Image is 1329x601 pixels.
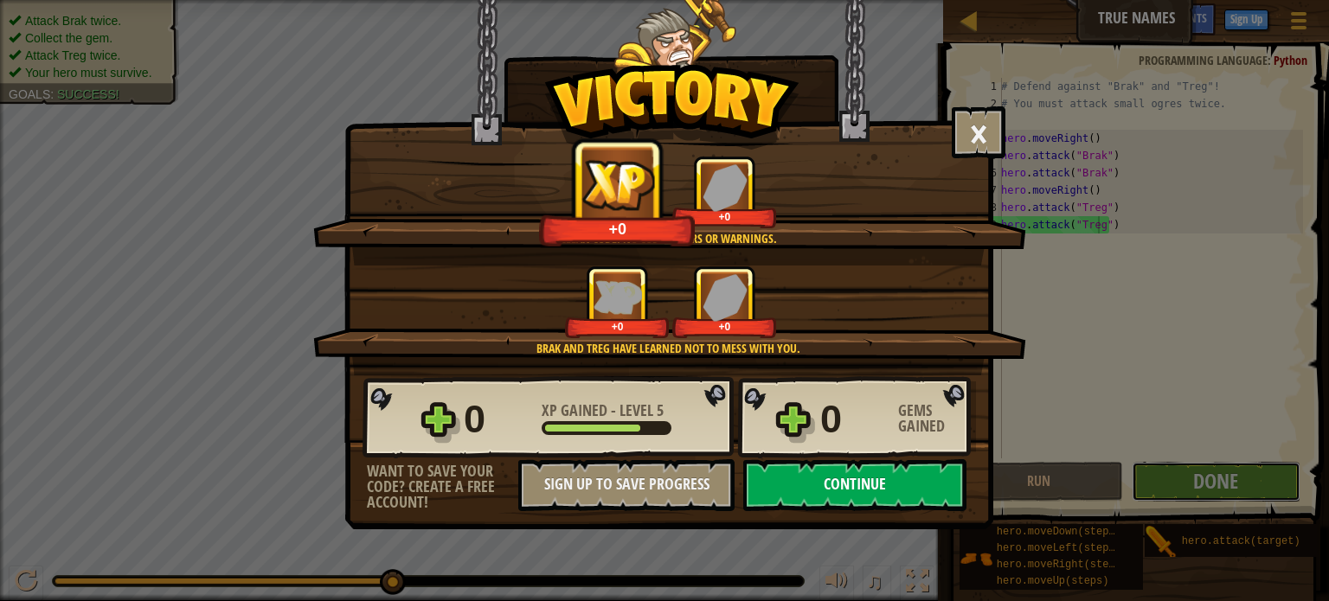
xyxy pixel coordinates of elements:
span: Level [616,400,657,421]
div: +0 [568,320,666,333]
div: 0 [820,392,888,447]
div: 0 [464,392,531,447]
img: Gems Gained [703,163,748,211]
img: Gems Gained [703,273,748,321]
img: XP Gained [594,280,642,314]
div: Want to save your code? Create a free account! [367,464,518,510]
button: Sign Up to Save Progress [518,459,735,511]
span: 5 [657,400,664,421]
span: XP Gained [542,400,611,421]
button: Continue [743,459,966,511]
div: +0 [676,210,774,223]
div: Gems Gained [898,403,976,434]
div: Clean code: no code errors or warnings. [395,230,941,247]
div: - [542,403,664,419]
div: +0 [676,320,774,333]
button: × [952,106,1005,158]
div: +0 [544,219,691,239]
img: XP Gained [580,157,658,212]
img: Victory [544,64,799,150]
div: Brak and Treg have learned not to mess with you. [395,340,941,357]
